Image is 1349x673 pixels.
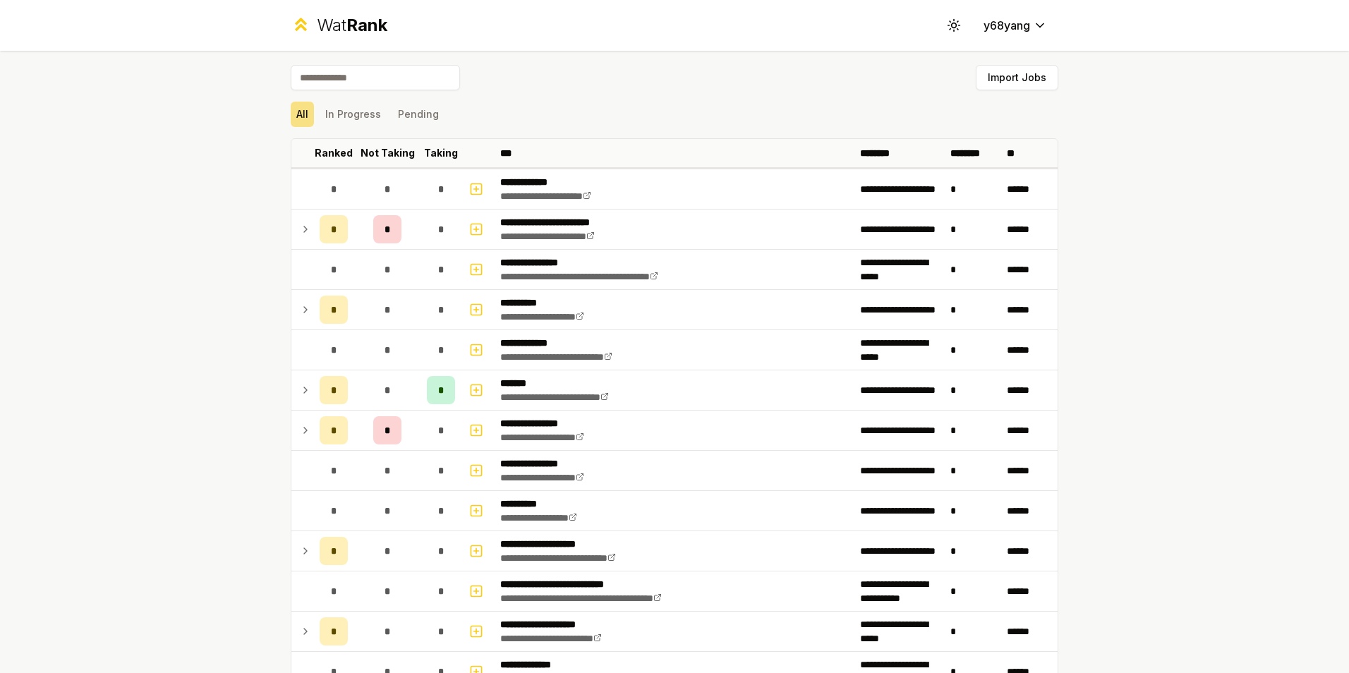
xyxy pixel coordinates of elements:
[972,13,1058,38] button: y68yang
[984,17,1030,34] span: y68yang
[291,102,314,127] button: All
[424,146,458,160] p: Taking
[361,146,415,160] p: Not Taking
[320,102,387,127] button: In Progress
[346,15,387,35] span: Rank
[392,102,444,127] button: Pending
[976,65,1058,90] button: Import Jobs
[317,14,387,37] div: Wat
[291,14,387,37] a: WatRank
[315,146,353,160] p: Ranked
